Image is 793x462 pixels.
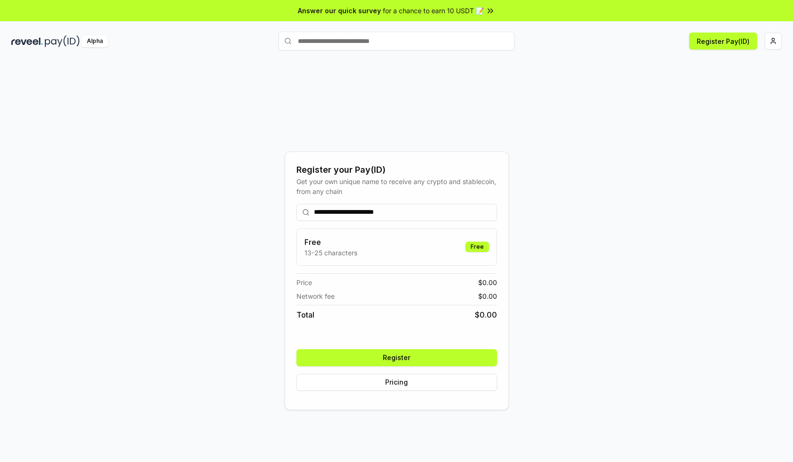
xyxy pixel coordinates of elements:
img: reveel_dark [11,35,43,47]
button: Register [296,349,497,366]
span: Network fee [296,291,335,301]
span: $ 0.00 [475,309,497,320]
p: 13-25 characters [304,248,357,258]
div: Free [465,242,489,252]
button: Register Pay(ID) [689,33,757,50]
span: Price [296,277,312,287]
img: pay_id [45,35,80,47]
div: Alpha [82,35,108,47]
span: Total [296,309,314,320]
div: Register your Pay(ID) [296,163,497,176]
div: Get your own unique name to receive any crypto and stablecoin, from any chain [296,176,497,196]
h3: Free [304,236,357,248]
span: $ 0.00 [478,291,497,301]
span: Answer our quick survey [298,6,381,16]
span: $ 0.00 [478,277,497,287]
span: for a chance to earn 10 USDT 📝 [383,6,484,16]
button: Pricing [296,374,497,391]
